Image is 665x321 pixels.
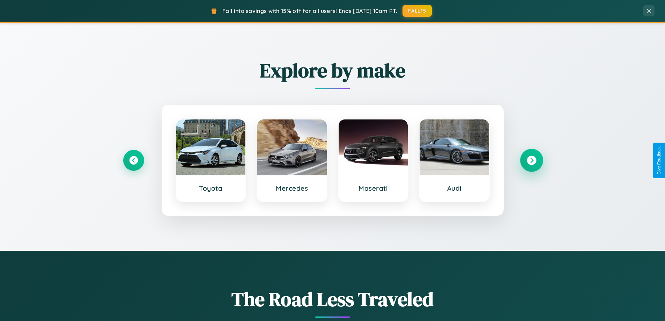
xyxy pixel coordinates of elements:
[183,184,239,192] h3: Toyota
[123,286,542,313] h1: The Road Less Traveled
[427,184,482,192] h3: Audi
[222,7,397,14] span: Fall into savings with 15% off for all users! Ends [DATE] 10am PT.
[264,184,320,192] h3: Mercedes
[402,5,432,17] button: FALL15
[657,146,662,175] div: Give Feedback
[123,57,542,84] h2: Explore by make
[346,184,401,192] h3: Maserati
